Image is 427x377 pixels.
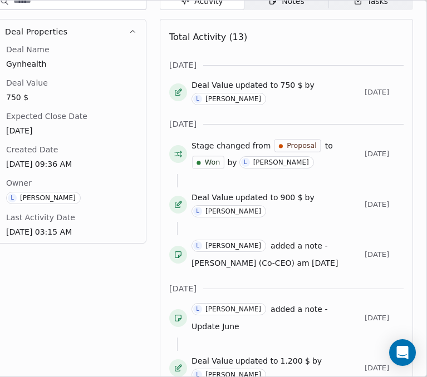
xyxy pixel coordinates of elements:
span: Owner [4,177,34,188]
span: Deal Value [4,77,50,88]
span: Stage changed from [192,140,271,151]
div: L [196,305,199,314]
span: Created Date [4,144,60,155]
span: 750 $ [6,92,136,103]
span: Proposal [287,141,317,151]
span: 750 $ [281,80,303,91]
div: L [11,194,14,202]
span: by [227,157,237,168]
span: Total Activity (13) [169,32,247,42]
span: 1.200 $ [281,355,310,366]
span: Deal Value [192,355,233,366]
span: [DATE] [169,118,197,130]
span: [DATE] [365,200,404,209]
span: Expected Close Date [4,111,90,122]
span: updated to [235,355,278,366]
span: added a note - [271,304,327,315]
span: Deal Name [4,44,52,55]
div: L [244,158,247,167]
span: updated to [235,192,278,203]
span: [DATE] [169,59,197,71]
span: added a note - [271,240,327,251]
span: Update June [192,322,239,331]
span: by [305,192,315,203]
span: Deal Properties [5,26,67,37]
div: [PERSON_NAME] [253,158,309,166]
div: [PERSON_NAME] [205,95,261,103]
span: Gynhealth [6,58,136,70]
span: by [312,355,322,366]
div: [PERSON_NAME] [205,305,261,313]
span: [DATE] 09:36 AM [6,158,136,170]
a: Update June [192,320,239,333]
span: to [325,140,333,151]
span: [DATE] 03:15 AM [6,226,136,237]
span: 900 $ [281,192,303,203]
span: Last Activity Date [4,212,77,223]
span: Won [205,157,220,167]
span: [DATE] [169,283,197,294]
span: [DATE] [365,314,404,323]
span: [DATE] [365,88,404,97]
span: [DATE] [365,364,404,373]
span: [DATE] [365,150,404,158]
span: updated to [235,80,278,91]
span: [PERSON_NAME] (Co-CEO) am [DATE] [192,259,338,267]
div: [PERSON_NAME] [205,207,261,215]
div: Open Intercom Messenger [389,339,416,366]
div: L [196,95,199,103]
span: Deal Value [192,192,233,203]
span: by [305,80,315,91]
span: Deal Value [192,80,233,91]
a: [PERSON_NAME] (Co-CEO) am [DATE] [192,256,338,270]
div: L [196,241,199,250]
span: [DATE] [365,250,404,259]
div: L [196,207,199,216]
div: [PERSON_NAME] [205,242,261,250]
span: [DATE] [6,125,136,136]
div: [PERSON_NAME] [20,194,76,202]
